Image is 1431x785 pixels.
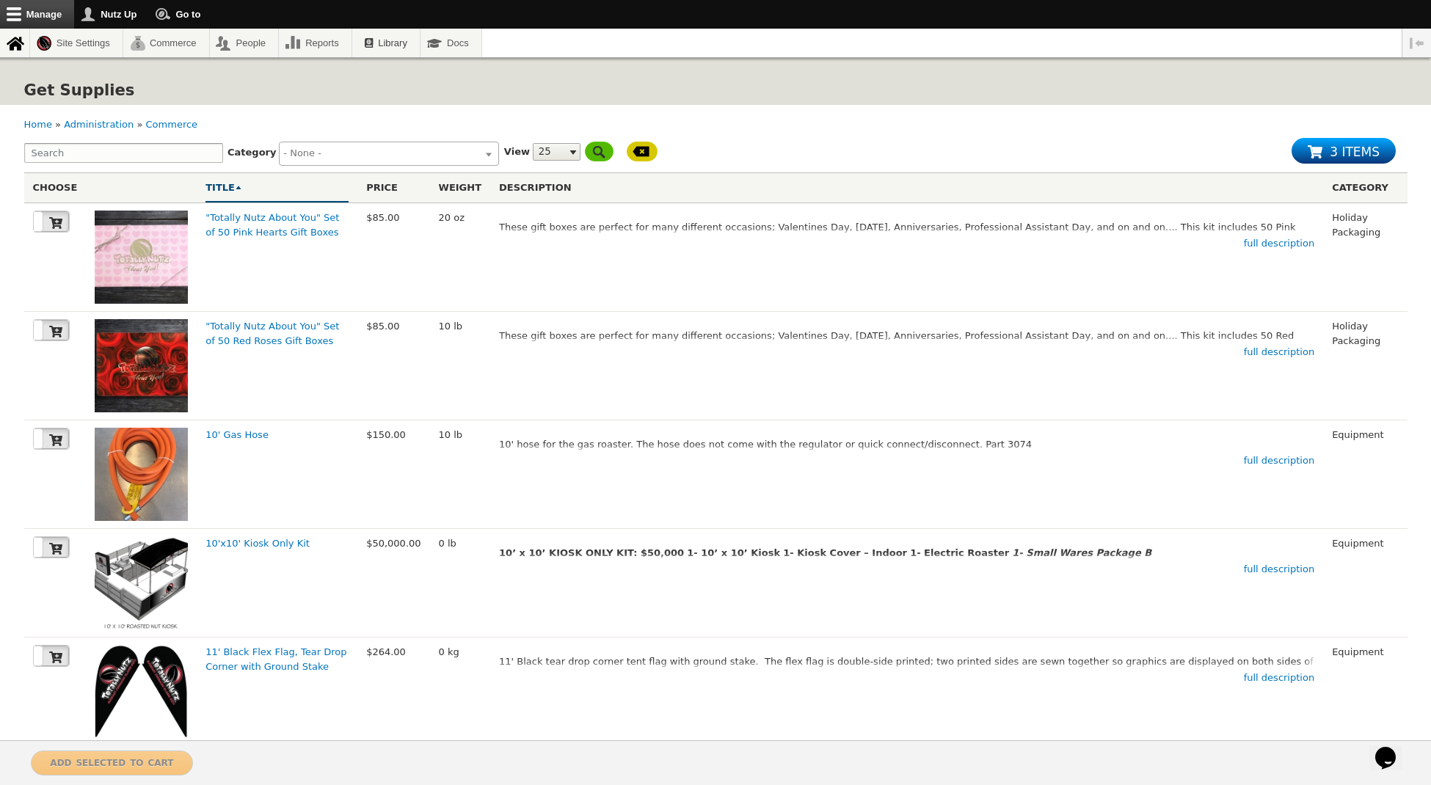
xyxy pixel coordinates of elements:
a: Commerce [146,119,198,130]
th: Weight [430,173,490,203]
div: CloseChat attention grabber [6,6,85,64]
a: Docs [420,29,481,57]
a: full description [1244,562,1314,577]
td: Equipment [1323,637,1407,745]
td: 10 lb [430,312,490,420]
span: Add selected to cart [50,754,173,769]
a: Administration [64,119,134,130]
a: 10' Gas Hose [205,429,269,440]
input: - None - [283,146,489,161]
button: Add selected to cart [31,751,193,775]
a: Cart 3 items [1292,139,1395,162]
a: Site Settings [30,29,123,57]
a: full description [1244,345,1314,359]
td: $264.00 [357,637,429,745]
td: 0 lb [430,529,490,638]
th: Price [357,173,429,203]
a: 11' Black Flex Flag, Tear Drop Corner with Ground Stake [205,646,346,672]
td: Holiday Packaging [1323,203,1407,312]
th: Description [490,173,1323,203]
input: Refine Filters [585,142,613,161]
th: Category [1323,173,1407,203]
img: Pink Heart &quot;Totally Nutz About You&quot; Gift Box [95,211,188,304]
a: Home [24,119,52,130]
td: 0 kg [430,637,490,745]
td: $85.00 [357,203,429,312]
a: "Totally Nutz About You" Set of 50 Red Roses Gift Boxes [205,321,339,346]
td: 20 oz [430,203,490,312]
a: "Totally Nutz About You" Set of 50 Pink Hearts Gift Boxes [205,212,339,238]
a: full description [1244,236,1314,251]
a: full description [1244,671,1314,685]
a: People [210,29,279,57]
img: Chat attention grabber [6,6,97,64]
label: Category [227,145,276,160]
td: Holiday Packaging [1323,312,1407,420]
a: Title [205,180,349,195]
span: 3 items [1330,139,1380,160]
input: Clear Filters [627,142,658,161]
h1: Get Supplies [24,76,135,105]
a: 10'x10' Kiosk Only Kit [205,538,310,549]
input: Search [24,143,223,163]
img: 10&#039; hose for the gas roaster. [95,428,188,521]
label: View [504,146,530,157]
span: Library [378,37,407,48]
td: $85.00 [357,312,429,420]
img: Red Roses &quot;Totally Nutz About You&quot; set of 50 gift boxes [95,319,188,412]
td: Equipment [1323,420,1407,529]
td: $50,000.00 [357,529,429,638]
span: Commerce [150,38,197,48]
td: Equipment [1323,529,1407,638]
td: $150.00 [357,420,429,529]
button: Vertical orientation [1402,29,1431,57]
a: Commerce [123,29,209,57]
td: 10 lb [430,420,490,529]
a: Reports [279,29,352,57]
a: full description [1244,453,1314,468]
